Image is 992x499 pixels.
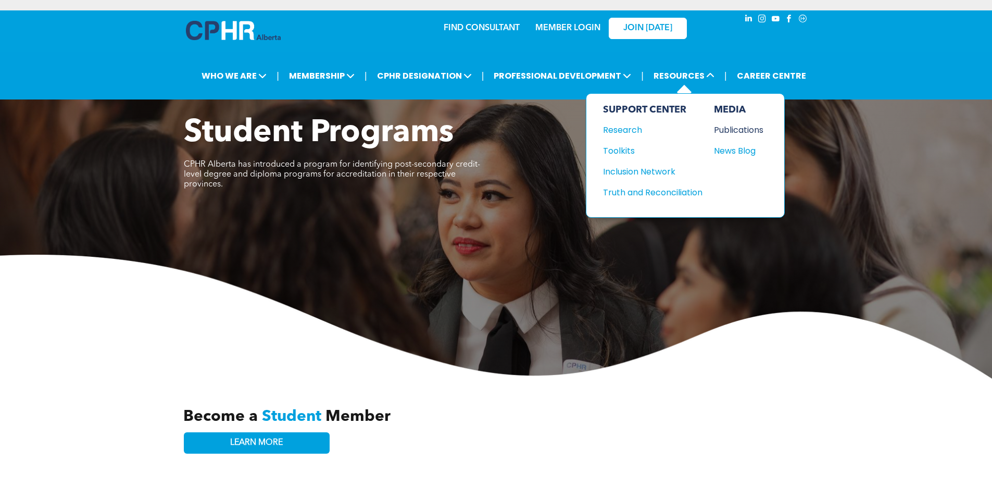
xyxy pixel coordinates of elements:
a: Research [603,123,702,136]
div: Research [603,123,693,136]
a: Truth and Reconciliation [603,186,702,199]
a: Publications [714,123,763,136]
div: News Blog [714,144,759,157]
a: MEMBER LOGIN [535,24,600,32]
div: Truth and Reconciliation [603,186,693,199]
a: FIND CONSULTANT [444,24,520,32]
a: JOIN [DATE] [609,18,687,39]
div: Inclusion Network [603,165,693,178]
span: Student Programs [184,118,454,149]
span: CPHR DESIGNATION [374,66,475,85]
span: Become a [183,409,258,425]
a: linkedin [743,13,755,27]
span: Member [325,409,391,425]
span: CPHR Alberta has introduced a program for identifying post-secondary credit-level degree and dipl... [184,160,480,189]
div: Toolkits [603,144,693,157]
a: youtube [770,13,782,27]
a: Toolkits [603,144,702,157]
li: | [365,65,367,86]
span: WHO WE ARE [198,66,270,85]
li: | [277,65,279,86]
span: RESOURCES [650,66,718,85]
li: | [724,65,727,86]
span: LEARN MORE [230,438,283,448]
a: CAREER CENTRE [734,66,809,85]
li: | [482,65,484,86]
a: Inclusion Network [603,165,702,178]
div: Publications [714,123,759,136]
img: A blue and white logo for cp alberta [186,21,281,40]
div: MEDIA [714,104,763,116]
a: LEARN MORE [184,432,330,454]
div: SUPPORT CENTER [603,104,702,116]
a: instagram [757,13,768,27]
span: JOIN [DATE] [623,23,672,33]
span: PROFESSIONAL DEVELOPMENT [491,66,634,85]
span: Student [262,409,321,425]
a: News Blog [714,144,763,157]
a: facebook [784,13,795,27]
a: Social network [797,13,809,27]
li: | [641,65,644,86]
span: MEMBERSHIP [286,66,358,85]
